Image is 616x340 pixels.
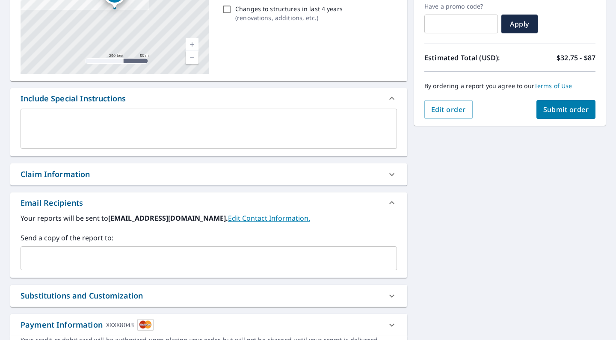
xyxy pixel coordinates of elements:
div: Substitutions and Customization [10,285,407,307]
p: Changes to structures in last 4 years [235,4,343,13]
p: By ordering a report you agree to our [424,82,595,90]
label: Your reports will be sent to [21,213,397,223]
div: Payment InformationXXXX8043cardImage [10,314,407,336]
a: EditContactInfo [228,213,310,223]
label: Have a promo code? [424,3,498,10]
a: Terms of Use [534,82,572,90]
div: XXXX8043 [106,319,134,331]
div: Email Recipients [21,197,83,209]
button: Edit order [424,100,473,119]
div: Email Recipients [10,192,407,213]
div: Claim Information [10,163,407,185]
a: Current Level 17, Zoom In [186,38,198,51]
span: Apply [508,19,531,29]
div: Include Special Instructions [21,93,126,104]
a: Current Level 17, Zoom Out [186,51,198,64]
div: Substitutions and Customization [21,290,143,302]
button: Apply [501,15,538,33]
div: Include Special Instructions [10,88,407,109]
b: [EMAIL_ADDRESS][DOMAIN_NAME]. [108,213,228,223]
span: Edit order [431,105,466,114]
p: ( renovations, additions, etc. ) [235,13,343,22]
p: $32.75 - $87 [557,53,595,63]
span: Submit order [543,105,589,114]
button: Submit order [536,100,596,119]
img: cardImage [137,319,154,331]
div: Payment Information [21,319,154,331]
p: Estimated Total (USD): [424,53,510,63]
label: Send a copy of the report to: [21,233,397,243]
div: Claim Information [21,169,90,180]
